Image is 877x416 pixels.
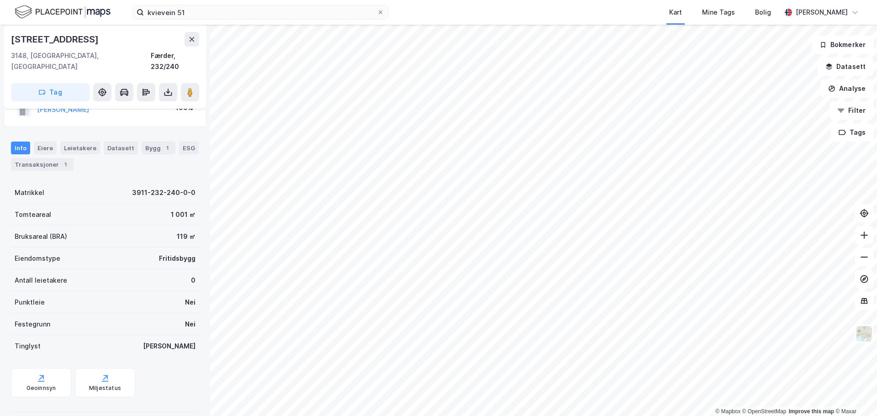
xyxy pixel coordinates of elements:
[89,384,121,392] div: Miljøstatus
[755,7,771,18] div: Bolig
[151,50,199,72] div: Færder, 232/240
[796,7,848,18] div: [PERSON_NAME]
[15,4,111,20] img: logo.f888ab2527a4732fd821a326f86c7f29.svg
[669,7,682,18] div: Kart
[177,231,195,242] div: 119 ㎡
[831,372,877,416] div: Kontrollprogram for chat
[163,143,172,153] div: 1
[11,142,30,154] div: Info
[11,158,74,171] div: Transaksjoner
[171,209,195,220] div: 1 001 ㎡
[15,319,50,330] div: Festegrunn
[185,319,195,330] div: Nei
[789,408,834,415] a: Improve this map
[11,32,100,47] div: [STREET_ADDRESS]
[132,187,195,198] div: 3911-232-240-0-0
[702,7,735,18] div: Mine Tags
[144,5,377,19] input: Søk på adresse, matrikkel, gårdeiere, leietakere eller personer
[831,372,877,416] iframe: Chat Widget
[142,142,175,154] div: Bygg
[15,341,41,352] div: Tinglyst
[185,297,195,308] div: Nei
[15,209,51,220] div: Tomteareal
[742,408,787,415] a: OpenStreetMap
[11,50,151,72] div: 3148, [GEOGRAPHIC_DATA], [GEOGRAPHIC_DATA]
[179,142,199,154] div: ESG
[831,123,873,142] button: Tags
[26,384,56,392] div: Geoinnsyn
[856,325,873,342] img: Z
[34,142,57,154] div: Eiere
[812,36,873,54] button: Bokmerker
[820,79,873,98] button: Analyse
[15,253,60,264] div: Eiendomstype
[15,275,67,286] div: Antall leietakere
[191,275,195,286] div: 0
[829,101,873,120] button: Filter
[15,297,45,308] div: Punktleie
[143,341,195,352] div: [PERSON_NAME]
[15,231,67,242] div: Bruksareal (BRA)
[60,142,100,154] div: Leietakere
[715,408,740,415] a: Mapbox
[11,83,90,101] button: Tag
[104,142,138,154] div: Datasett
[61,160,70,169] div: 1
[818,58,873,76] button: Datasett
[159,253,195,264] div: Fritidsbygg
[15,187,44,198] div: Matrikkel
